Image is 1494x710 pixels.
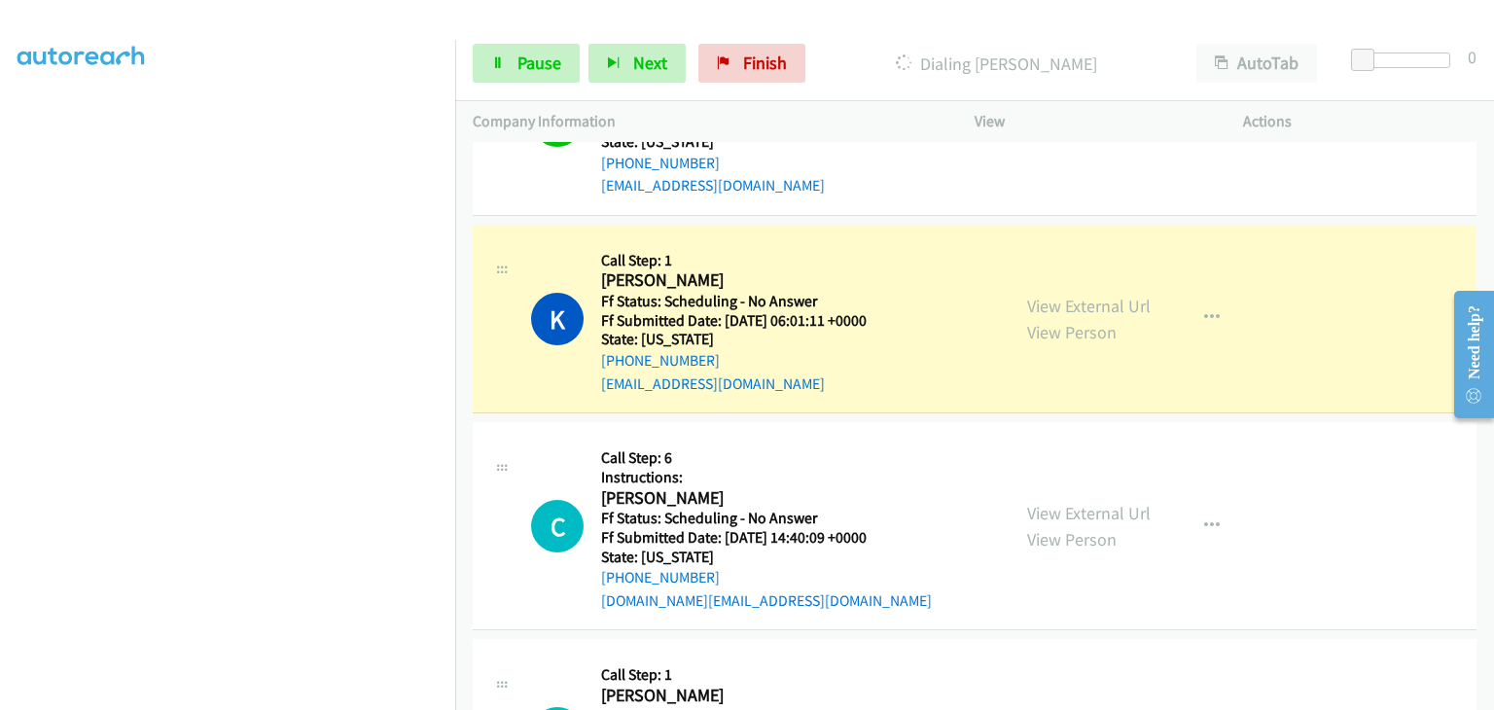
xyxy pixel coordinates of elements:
[531,293,584,345] h1: K
[531,500,584,552] h1: C
[588,44,686,83] button: Next
[832,51,1161,77] p: Dialing [PERSON_NAME]
[601,292,891,311] h5: Ff Status: Scheduling - No Answer
[601,487,891,510] h2: [PERSON_NAME]
[473,44,580,83] a: Pause
[601,374,825,393] a: [EMAIL_ADDRESS][DOMAIN_NAME]
[601,509,932,528] h5: Ff Status: Scheduling - No Answer
[601,591,932,610] a: [DOMAIN_NAME][EMAIL_ADDRESS][DOMAIN_NAME]
[743,52,787,74] span: Finish
[1196,44,1317,83] button: AutoTab
[1243,110,1476,133] p: Actions
[601,351,720,370] a: [PHONE_NUMBER]
[473,110,940,133] p: Company Information
[601,528,932,548] h5: Ff Submitted Date: [DATE] 14:40:09 +0000
[601,665,891,685] h5: Call Step: 1
[601,154,720,172] a: [PHONE_NUMBER]
[601,330,891,349] h5: State: [US_STATE]
[601,468,932,487] h5: Instructions:
[1468,44,1476,70] div: 0
[633,52,667,74] span: Next
[601,311,891,331] h5: Ff Submitted Date: [DATE] 06:01:11 +0000
[1027,321,1117,343] a: View Person
[1027,528,1117,550] a: View Person
[1361,53,1450,68] div: Delay between calls (in seconds)
[1027,295,1151,317] a: View External Url
[1027,502,1151,524] a: View External Url
[531,500,584,552] div: The call is yet to be attempted
[601,176,825,195] a: [EMAIL_ADDRESS][DOMAIN_NAME]
[601,548,932,567] h5: State: [US_STATE]
[517,52,561,74] span: Pause
[975,110,1208,133] p: View
[601,448,932,468] h5: Call Step: 6
[1439,277,1494,432] iframe: Resource Center
[698,44,805,83] a: Finish
[601,251,891,270] h5: Call Step: 1
[601,568,720,586] a: [PHONE_NUMBER]
[601,685,891,707] h2: [PERSON_NAME]
[601,132,891,152] h5: State: [US_STATE]
[601,269,891,292] h2: [PERSON_NAME]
